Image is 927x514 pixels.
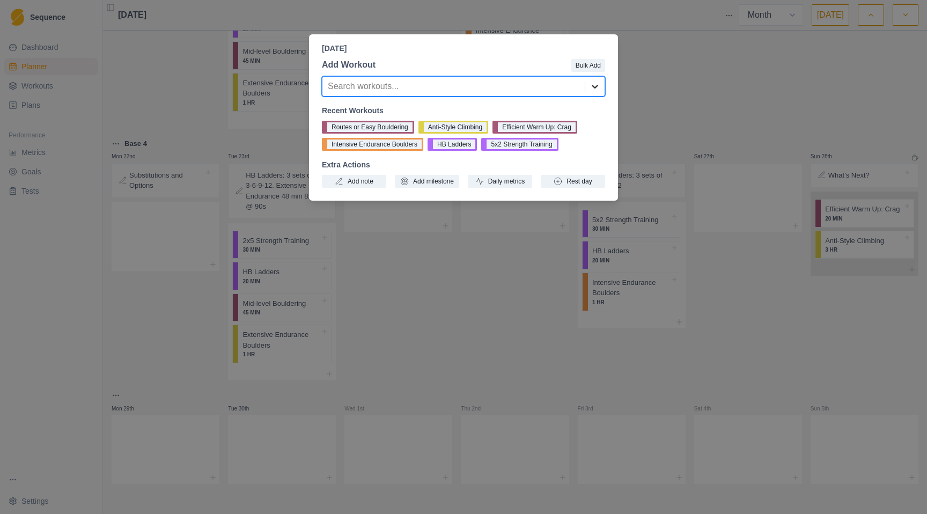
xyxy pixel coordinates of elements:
button: Anti-Style Climbing [418,121,488,134]
button: Routes or Easy Bouldering [322,121,414,134]
p: [DATE] [322,43,605,54]
button: Add note [322,175,386,188]
button: Intensive Endurance Boulders [322,138,423,151]
p: Add Workout [322,58,376,71]
button: Rest day [541,175,605,188]
p: Extra Actions [322,159,605,171]
button: Daily metrics [468,175,532,188]
button: Efficient Warm Up: Crag [492,121,577,134]
button: 5x2 Strength Training [481,138,558,151]
button: Bulk Add [571,59,605,72]
button: Add milestone [395,175,459,188]
p: Recent Workouts [322,105,605,116]
button: HB Ladders [428,138,477,151]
